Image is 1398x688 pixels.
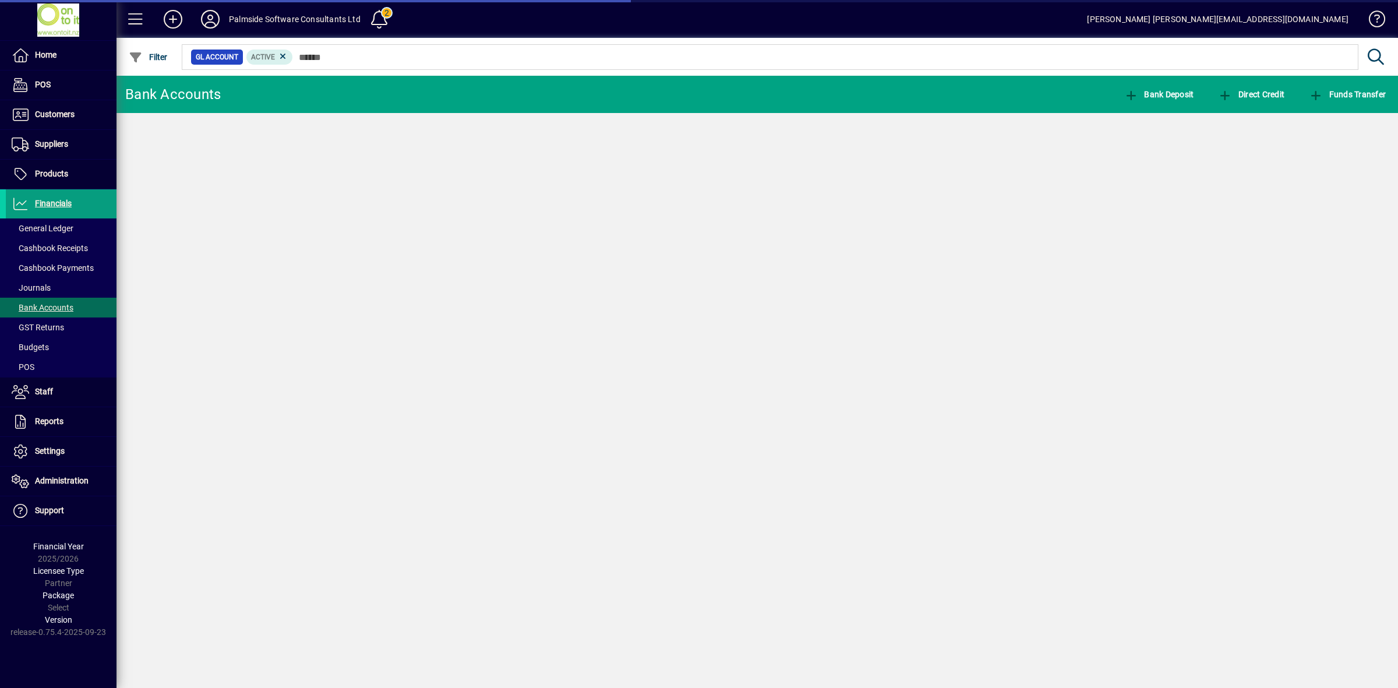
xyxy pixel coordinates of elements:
[35,387,53,396] span: Staff
[6,467,116,496] a: Administration
[126,47,171,68] button: Filter
[35,110,75,119] span: Customers
[6,258,116,278] a: Cashbook Payments
[33,542,84,551] span: Financial Year
[6,41,116,70] a: Home
[6,357,116,377] a: POS
[35,80,51,89] span: POS
[6,437,116,466] a: Settings
[12,244,88,253] span: Cashbook Receipts
[6,70,116,100] a: POS
[43,591,74,600] span: Package
[12,224,73,233] span: General Ledger
[45,615,72,625] span: Version
[6,218,116,238] a: General Ledger
[1360,2,1383,40] a: Knowledge Base
[33,566,84,576] span: Licensee Type
[35,476,89,485] span: Administration
[35,199,72,208] span: Financials
[1124,90,1194,99] span: Bank Deposit
[12,362,34,372] span: POS
[12,263,94,273] span: Cashbook Payments
[251,53,275,61] span: Active
[6,160,116,189] a: Products
[196,51,238,63] span: GL Account
[35,417,63,426] span: Reports
[6,337,116,357] a: Budgets
[35,169,68,178] span: Products
[35,50,57,59] span: Home
[12,303,73,312] span: Bank Accounts
[229,10,361,29] div: Palmside Software Consultants Ltd
[6,278,116,298] a: Journals
[1087,10,1348,29] div: [PERSON_NAME] [PERSON_NAME][EMAIL_ADDRESS][DOMAIN_NAME]
[6,238,116,258] a: Cashbook Receipts
[35,506,64,515] span: Support
[12,343,49,352] span: Budgets
[6,130,116,159] a: Suppliers
[6,496,116,525] a: Support
[1215,84,1287,105] button: Direct Credit
[125,85,221,104] div: Bank Accounts
[246,50,293,65] mat-chip: Activation Status: Active
[1121,84,1197,105] button: Bank Deposit
[6,100,116,129] a: Customers
[12,283,51,292] span: Journals
[129,52,168,62] span: Filter
[1218,90,1284,99] span: Direct Credit
[6,407,116,436] a: Reports
[6,317,116,337] a: GST Returns
[6,298,116,317] a: Bank Accounts
[12,323,64,332] span: GST Returns
[1306,84,1389,105] button: Funds Transfer
[154,9,192,30] button: Add
[35,139,68,149] span: Suppliers
[35,446,65,456] span: Settings
[1309,90,1386,99] span: Funds Transfer
[192,9,229,30] button: Profile
[6,377,116,407] a: Staff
